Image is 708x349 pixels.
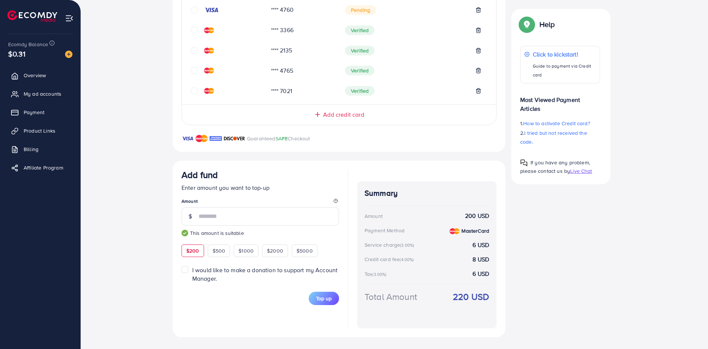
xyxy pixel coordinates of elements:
[182,198,339,207] legend: Amount
[520,119,600,128] p: 1.
[191,27,198,34] svg: circle
[316,295,332,302] span: Top up
[345,86,375,96] span: Verified
[6,123,75,138] a: Product Links
[345,25,375,35] span: Verified
[65,51,72,58] img: image
[472,255,489,264] strong: 8 USD
[24,90,61,97] span: My ad accounts
[465,212,489,220] strong: 200 USD
[191,47,198,54] svg: circle
[6,142,75,157] a: Billing
[24,72,46,79] span: Overview
[65,14,74,23] img: menu
[182,170,218,180] h3: Add fund
[6,105,75,120] a: Payment
[7,10,57,22] img: logo
[24,146,38,153] span: Billing
[345,5,376,15] span: Pending
[472,270,489,278] strong: 6 USD
[6,160,75,175] a: Affiliate Program
[8,41,48,48] span: Ecomdy Balance
[182,230,188,236] img: guide
[267,247,283,254] span: $2000
[570,167,592,175] span: Live Chat
[204,27,214,33] img: credit
[365,212,383,220] div: Amount
[400,242,414,248] small: (3.00%)
[345,66,375,75] span: Verified
[323,110,364,119] span: Add credit card
[533,50,596,59] p: Click to kickstart!
[365,189,489,198] h4: Summary
[24,164,63,171] span: Affiliate Program
[523,120,590,127] span: How to activate Credit card?
[400,257,414,263] small: (4.00%)
[365,227,404,234] div: Payment Method
[520,129,600,146] p: 2.
[275,135,288,142] span: SAFE
[345,46,375,55] span: Verified
[247,134,310,143] p: Guaranteed Checkout
[520,159,528,167] img: Popup guide
[365,270,389,278] div: Tax
[372,271,386,277] small: (3.00%)
[191,6,198,14] svg: circle
[8,48,26,59] span: $0.31
[520,129,587,146] span: I tried but not received the code.
[182,134,194,143] img: brand
[204,48,214,54] img: credit
[297,247,313,254] span: $5000
[210,134,222,143] img: brand
[191,87,198,95] svg: circle
[6,86,75,101] a: My ad accounts
[192,266,338,283] span: I would like to make a donation to support my Account Manager.
[213,247,226,254] span: $500
[191,67,198,74] svg: circle
[238,247,254,254] span: $1000
[539,20,555,29] p: Help
[204,68,214,73] img: credit
[450,228,460,234] img: credit
[309,292,339,305] button: Top up
[365,256,416,263] div: Credit card fee
[196,134,208,143] img: brand
[204,88,214,94] img: credit
[204,7,219,13] img: credit
[365,290,417,303] div: Total Amount
[224,134,245,143] img: brand
[453,290,489,303] strong: 220 USD
[24,127,55,134] span: Product Links
[365,241,416,249] div: Service charge
[520,159,590,175] span: If you have any problem, please contact us by
[520,18,533,31] img: Popup guide
[6,68,75,83] a: Overview
[24,109,44,116] span: Payment
[533,62,596,79] p: Guide to payment via Credit card
[182,183,339,192] p: Enter amount you want to top-up
[461,227,489,235] strong: MasterCard
[472,241,489,249] strong: 6 USD
[520,89,600,113] p: Most Viewed Payment Articles
[182,229,339,237] small: This amount is suitable
[677,316,702,343] iframe: Chat
[186,247,199,254] span: $200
